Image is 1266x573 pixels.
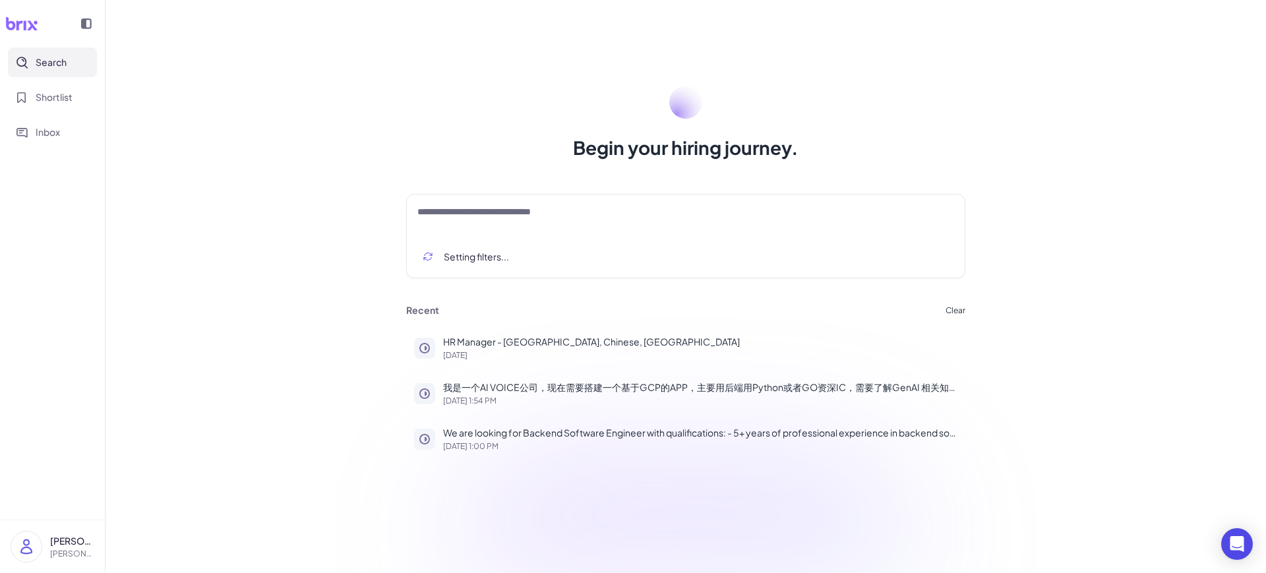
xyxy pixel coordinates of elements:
[443,442,957,450] p: [DATE] 1:00 PM
[443,351,957,359] p: [DATE]
[573,135,799,161] h1: Begin your hiring journey.
[36,90,73,104] span: Shortlist
[1221,528,1253,560] div: Open Intercom Messenger
[8,47,97,77] button: Search
[8,117,97,147] button: Inbox
[406,327,965,367] button: HR Manager - [GEOGRAPHIC_DATA], Chinese, [GEOGRAPHIC_DATA][DATE]
[946,307,965,315] button: Clear
[406,418,965,458] button: We are looking for Backend Software Engineer with qualifications: - 5+ years of professional expe...
[50,548,94,560] p: [PERSON_NAME][EMAIL_ADDRESS][DOMAIN_NAME]
[443,426,957,440] p: We are looking for Backend Software Engineer with qualifications: - 5+ years of professional expe...
[406,373,965,413] button: 我是一个AI VOICE公司，现在需要搭建一个基于GCP的APP，主要用后端用Python或者GO资深IC，需要了解GenAI 相关知识需要 在湾区，最好是来自于类似产品的公司[DATE] 1:...
[443,397,957,405] p: [DATE] 1:54 PM
[8,82,97,112] button: Shortlist
[443,335,957,349] p: HR Manager - [GEOGRAPHIC_DATA], Chinese, [GEOGRAPHIC_DATA]
[50,534,94,548] p: [PERSON_NAME]
[36,125,60,139] span: Inbox
[443,380,957,394] p: 我是一个AI VOICE公司，现在需要搭建一个基于GCP的APP，主要用后端用Python或者GO资深IC，需要了解GenAI 相关知识需要 在湾区，最好是来自于类似产品的公司
[11,531,42,562] img: user_logo.png
[36,55,67,69] span: Search
[444,250,509,264] span: Setting filters...
[406,305,439,317] h3: Recent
